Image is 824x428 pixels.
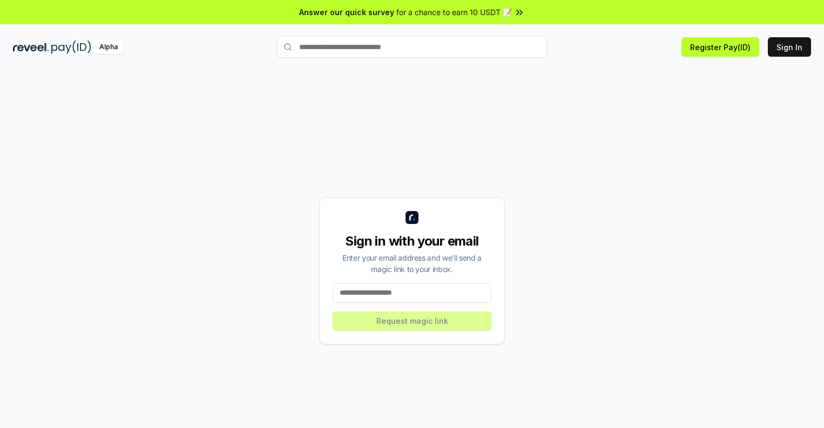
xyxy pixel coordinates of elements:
img: reveel_dark [13,40,49,54]
div: Alpha [93,40,124,54]
button: Register Pay(ID) [681,37,759,57]
div: Sign in with your email [333,233,491,250]
span: Answer our quick survey [299,6,394,18]
img: logo_small [406,211,418,224]
button: Sign In [768,37,811,57]
span: for a chance to earn 10 USDT 📝 [396,6,512,18]
img: pay_id [51,40,91,54]
div: Enter your email address and we’ll send a magic link to your inbox. [333,252,491,275]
